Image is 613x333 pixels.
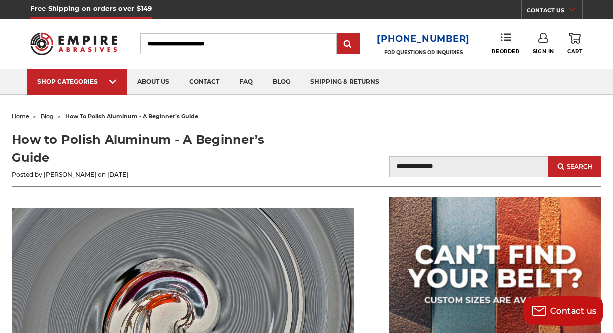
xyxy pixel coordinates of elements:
[377,49,470,56] p: FOR QUESTIONS OR INQUIRIES
[179,69,229,95] a: contact
[492,48,519,55] span: Reorder
[127,69,179,95] a: about us
[523,296,603,326] button: Contact us
[65,113,198,120] span: how to polish aluminum - a beginner’s guide
[37,78,117,85] div: SHOP CATEGORIES
[263,69,300,95] a: blog
[30,27,117,61] img: Empire Abrasives
[12,131,299,167] h1: How to Polish Aluminum - A Beginner’s Guide
[527,5,582,19] a: CONTACT US
[300,69,389,95] a: shipping & returns
[567,163,593,170] span: Search
[548,156,601,177] button: Search
[12,170,299,179] p: Posted by [PERSON_NAME] on [DATE]
[550,306,597,316] span: Contact us
[229,69,263,95] a: faq
[12,113,29,120] a: home
[338,34,358,54] input: Submit
[41,113,54,120] a: blog
[492,33,519,54] a: Reorder
[567,48,582,55] span: Cart
[533,48,554,55] span: Sign In
[377,32,470,46] a: [PHONE_NUMBER]
[567,33,582,55] a: Cart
